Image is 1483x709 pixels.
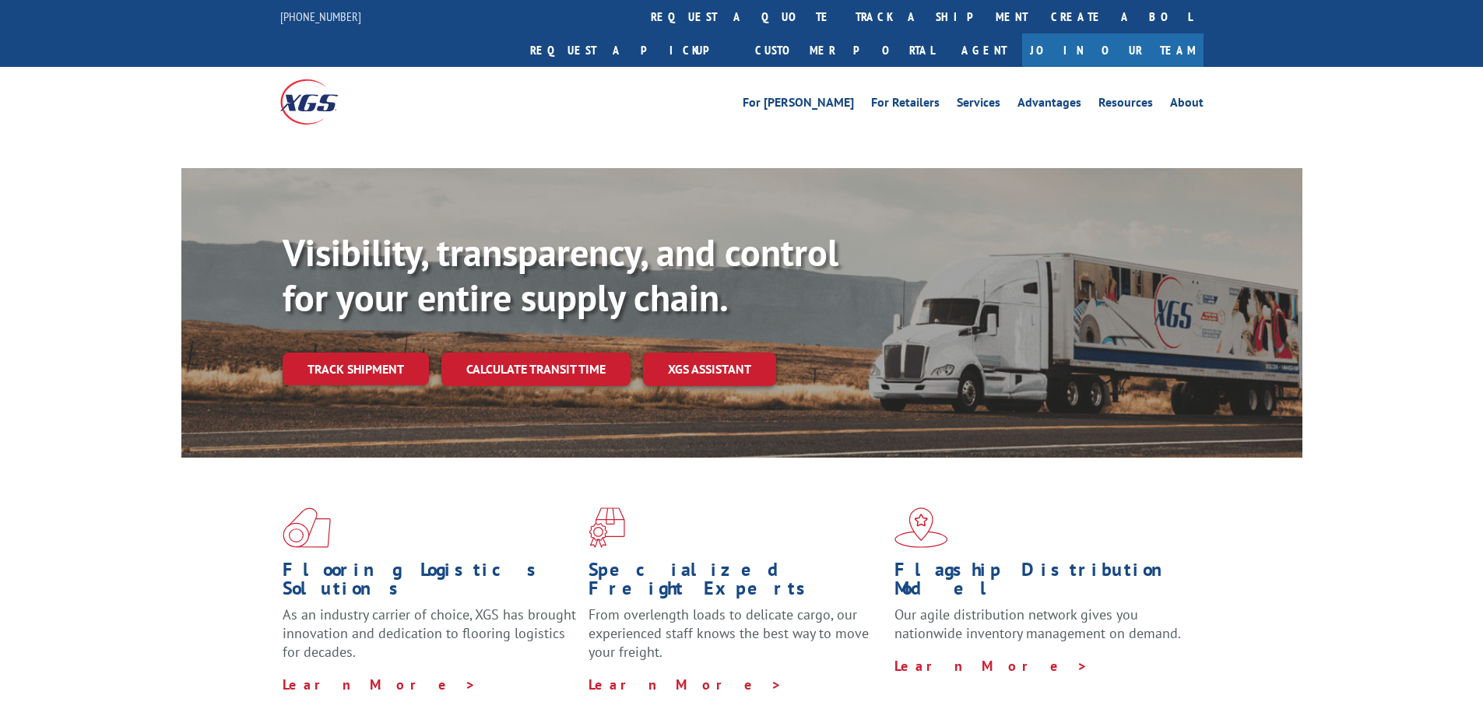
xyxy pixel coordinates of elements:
[743,33,946,67] a: Customer Portal
[894,507,948,548] img: xgs-icon-flagship-distribution-model-red
[589,507,625,548] img: xgs-icon-focused-on-flooring-red
[1022,33,1204,67] a: Join Our Team
[894,560,1189,605] h1: Flagship Distribution Model
[283,560,577,605] h1: Flooring Logistics Solutions
[946,33,1022,67] a: Agent
[283,228,838,321] b: Visibility, transparency, and control for your entire supply chain.
[518,33,743,67] a: Request a pickup
[1098,97,1153,114] a: Resources
[1170,97,1204,114] a: About
[1017,97,1081,114] a: Advantages
[589,676,782,693] a: Learn More >
[283,605,576,661] span: As an industry carrier of choice, XGS has brought innovation and dedication to flooring logistics...
[283,676,476,693] a: Learn More >
[280,9,361,24] a: [PHONE_NUMBER]
[589,605,883,675] p: From overlength loads to delicate cargo, our experienced staff knows the best way to move your fr...
[441,353,631,386] a: Calculate transit time
[894,657,1088,675] a: Learn More >
[743,97,854,114] a: For [PERSON_NAME]
[283,507,331,548] img: xgs-icon-total-supply-chain-intelligence-red
[283,353,429,385] a: Track shipment
[589,560,883,605] h1: Specialized Freight Experts
[957,97,1000,114] a: Services
[643,353,776,386] a: XGS ASSISTANT
[871,97,940,114] a: For Retailers
[894,605,1181,642] span: Our agile distribution network gives you nationwide inventory management on demand.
